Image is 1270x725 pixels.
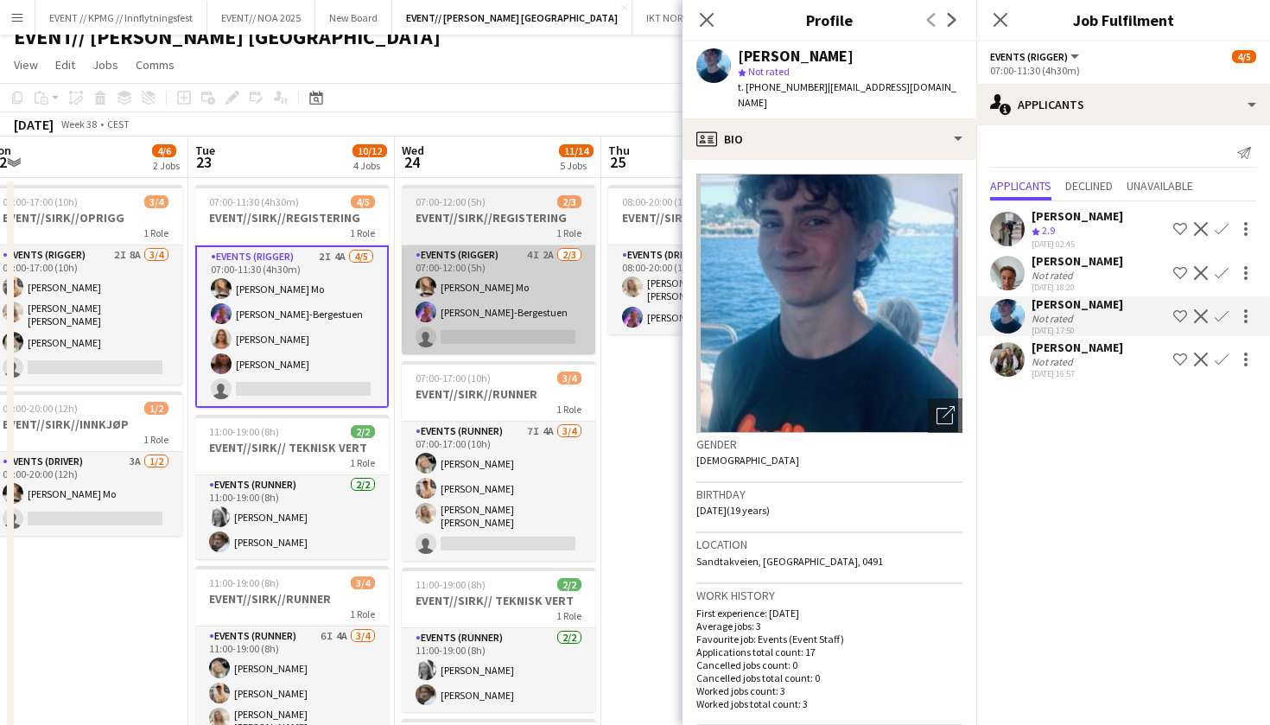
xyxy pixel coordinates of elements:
[683,9,976,31] h3: Profile
[738,80,956,109] span: | [EMAIL_ADDRESS][DOMAIN_NAME]
[1032,282,1123,293] div: [DATE] 18:20
[14,24,441,50] h1: EVENT// [PERSON_NAME] [GEOGRAPHIC_DATA]
[928,398,962,433] div: Open photos pop-in
[92,57,118,73] span: Jobs
[608,143,630,158] span: Thu
[195,415,389,559] app-job-card: 11:00-19:00 (8h)2/2EVENT//SIRK// TEKNISK VERT1 RoleEvents (Runner)2/211:00-19:00 (8h)[PERSON_NAME...
[1032,312,1076,325] div: Not rated
[144,195,168,208] span: 3/4
[696,487,962,502] h3: Birthday
[557,372,581,385] span: 3/4
[696,537,962,552] h3: Location
[402,386,595,402] h3: EVENT//SIRK//RUNNER
[1232,50,1256,63] span: 4/5
[402,361,595,561] div: 07:00-17:00 (10h)3/4EVENT//SIRK//RUNNER1 RoleEvents (Runner)7I4A3/407:00-17:00 (10h)[PERSON_NAME]...
[1032,325,1123,336] div: [DATE] 17:50
[129,54,181,76] a: Comms
[350,226,375,239] span: 1 Role
[608,210,802,226] h3: EVENT//SIRK//TILBAKELVERING
[696,555,883,568] span: Sandtakveien, [GEOGRAPHIC_DATA], 0491
[416,195,486,208] span: 07:00-12:00 (5h)
[402,143,424,158] span: Wed
[351,576,375,589] span: 3/4
[143,226,168,239] span: 1 Role
[144,402,168,415] span: 1/2
[14,116,54,133] div: [DATE]
[57,118,100,130] span: Week 38
[557,578,581,591] span: 2/2
[622,195,697,208] span: 08:00-20:00 (12h)
[696,620,962,633] p: Average jobs: 3
[696,174,962,433] img: Crew avatar or photo
[990,50,1068,63] span: Events (Rigger)
[399,152,424,172] span: 24
[696,588,962,603] h3: Work history
[1032,238,1123,250] div: [DATE] 02:45
[976,84,1270,125] div: Applicants
[696,671,962,684] p: Cancelled jobs total count: 0
[696,684,962,697] p: Worked jobs count: 3
[696,436,962,452] h3: Gender
[209,576,279,589] span: 11:00-19:00 (8h)
[990,180,1051,192] span: Applicants
[608,185,802,334] div: 08:00-20:00 (12h)2/2EVENT//SIRK//TILBAKELVERING1 RoleEvents (Driver)2/208:00-20:00 (12h)[PERSON_N...
[353,159,386,172] div: 4 Jobs
[55,57,75,73] span: Edit
[748,65,790,78] span: Not rated
[608,245,802,334] app-card-role: Events (Driver)2/208:00-20:00 (12h)[PERSON_NAME] [PERSON_NAME][PERSON_NAME]-Bergestuen
[606,152,630,172] span: 25
[195,143,215,158] span: Tue
[14,57,38,73] span: View
[1032,340,1123,355] div: [PERSON_NAME]
[3,402,78,415] span: 08:00-20:00 (12h)
[1032,253,1123,269] div: [PERSON_NAME]
[559,144,594,157] span: 11/14
[1032,296,1123,312] div: [PERSON_NAME]
[195,210,389,226] h3: EVENT//SIRK//REGISTERING
[392,1,632,35] button: EVENT// [PERSON_NAME] [GEOGRAPHIC_DATA]
[195,185,389,408] div: 07:00-11:30 (4h30m)4/5EVENT//SIRK//REGISTERING1 RoleEvents (Rigger)2I4A4/507:00-11:30 (4h30m)[PER...
[195,475,389,559] app-card-role: Events (Runner)2/211:00-19:00 (8h)[PERSON_NAME][PERSON_NAME]
[48,54,82,76] a: Edit
[351,195,375,208] span: 4/5
[193,152,215,172] span: 23
[696,697,962,710] p: Worked jobs total count: 3
[86,54,125,76] a: Jobs
[153,159,180,172] div: 2 Jobs
[696,658,962,671] p: Cancelled jobs count: 0
[7,54,45,76] a: View
[195,591,389,607] h3: EVENT//SIRK//RUNNER
[402,593,595,608] h3: EVENT//SIRK// TEKNISK VERT
[3,195,78,208] span: 07:00-17:00 (10h)
[152,144,176,157] span: 4/6
[696,646,962,658] p: Applications total count: 17
[402,185,595,354] app-job-card: 07:00-12:00 (5h)2/3EVENT//SIRK//REGISTERING1 RoleEvents (Rigger)4I2A2/307:00-12:00 (5h)[PERSON_NA...
[1127,180,1193,192] span: Unavailable
[1032,368,1123,379] div: [DATE] 16:57
[207,1,315,35] button: EVENT// NOA 2025
[696,607,962,620] p: First experience: [DATE]
[990,50,1082,63] button: Events (Rigger)
[556,403,581,416] span: 1 Role
[416,578,486,591] span: 11:00-19:00 (8h)
[195,245,389,408] app-card-role: Events (Rigger)2I4A4/507:00-11:30 (4h30m)[PERSON_NAME] Mo[PERSON_NAME]-Bergestuen[PERSON_NAME][PE...
[1032,208,1123,224] div: [PERSON_NAME]
[143,433,168,446] span: 1 Role
[209,425,279,438] span: 11:00-19:00 (8h)
[402,568,595,712] div: 11:00-19:00 (8h)2/2EVENT//SIRK// TEKNISK VERT1 RoleEvents (Runner)2/211:00-19:00 (8h)[PERSON_NAME...
[350,607,375,620] span: 1 Role
[416,372,491,385] span: 07:00-17:00 (10h)
[315,1,392,35] button: New Board
[350,456,375,469] span: 1 Role
[557,195,581,208] span: 2/3
[35,1,207,35] button: EVENT // KPMG // Innflytningsfest
[990,64,1256,77] div: 07:00-11:30 (4h30m)
[976,9,1270,31] h3: Job Fulfilment
[738,80,828,93] span: t. [PHONE_NUMBER]
[1065,180,1113,192] span: Declined
[696,504,770,517] span: [DATE] (19 years)
[556,226,581,239] span: 1 Role
[209,195,299,208] span: 07:00-11:30 (4h30m)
